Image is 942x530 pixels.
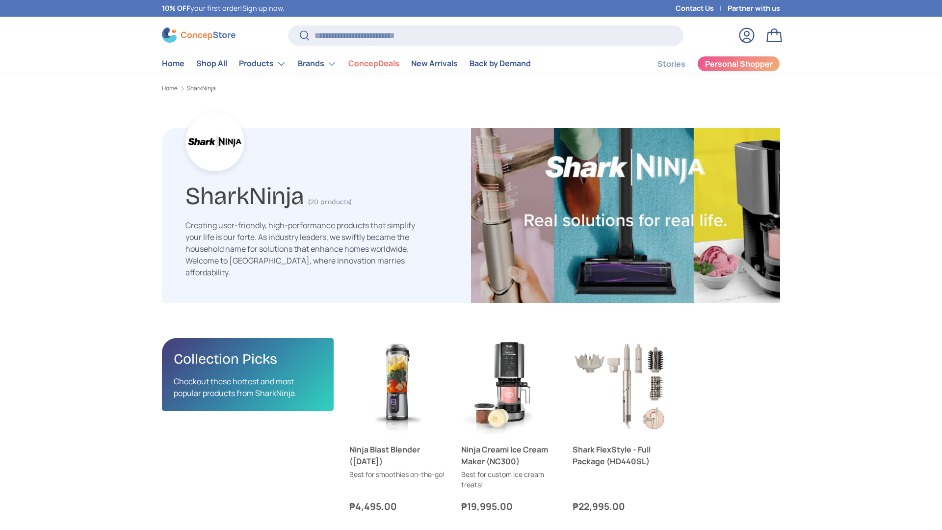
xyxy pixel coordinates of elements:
[634,54,780,74] nav: Secondary
[162,3,190,13] strong: 10% OFF
[348,54,399,73] a: ConcepDeals
[162,84,780,93] nav: Breadcrumbs
[573,444,669,467] a: Shark FlexStyle - Full Package (HD440SL)
[349,444,445,467] a: Ninja Blast Blender ([DATE])
[233,54,292,74] summary: Products
[242,3,283,13] a: Sign up now
[239,54,286,74] a: Products
[728,3,780,14] a: Partner with us
[162,54,531,74] nav: Primary
[461,338,557,434] a: Ninja Creami Ice Cream Maker (NC300)
[461,444,557,467] a: Ninja Creami Ice Cream Maker (NC300)
[705,60,773,68] span: Personal Shopper
[471,128,780,303] img: SharkNinja
[697,56,780,72] a: Personal Shopper
[174,375,322,399] p: Checkout these hottest and most popular products from SharkNinja.
[196,54,227,73] a: Shop All
[162,3,285,14] p: your first order! .
[657,54,685,74] a: Stories
[308,198,352,206] span: (20 products)
[187,85,216,91] a: SharkNinja
[470,54,531,73] a: Back by Demand
[174,350,322,368] h2: Collection Picks
[573,338,669,434] a: Shark FlexStyle - Full Package (HD440SL)
[185,219,416,278] div: Creating user-friendly, high-performance products that simplify your life is our forte. As indust...
[162,85,178,91] a: Home
[162,54,184,73] a: Home
[411,54,458,73] a: New Arrivals
[298,54,337,74] a: Brands
[185,178,304,211] h1: SharkNinja
[292,54,342,74] summary: Brands
[349,338,445,434] a: Ninja Blast Blender (BC151)
[162,27,235,43] img: ConcepStore
[676,3,728,14] a: Contact Us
